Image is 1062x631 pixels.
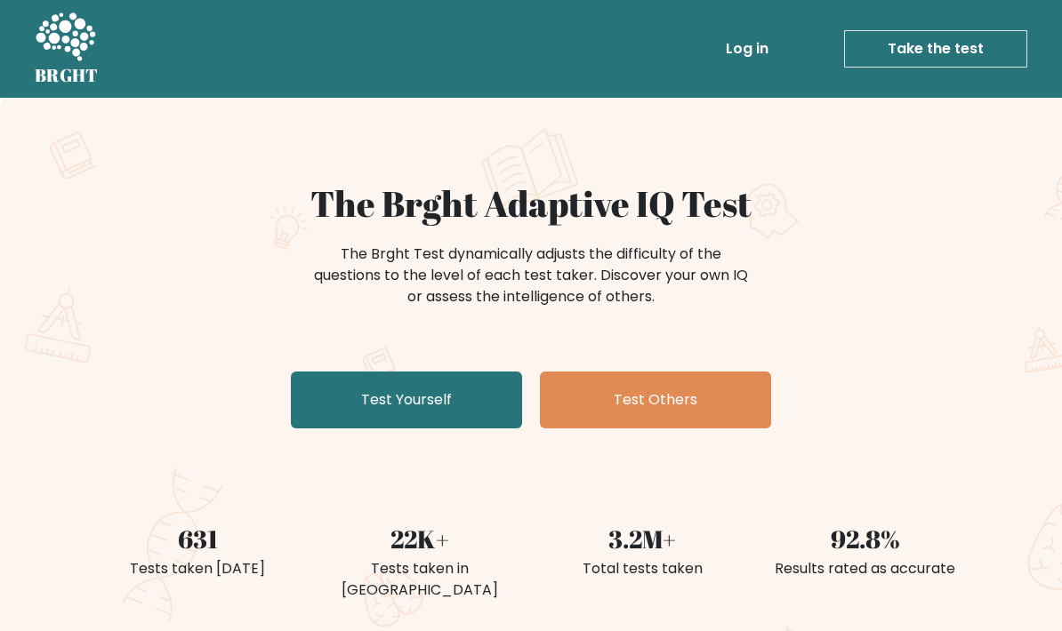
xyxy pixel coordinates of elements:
div: Tests taken in [GEOGRAPHIC_DATA] [319,558,520,601]
div: 92.8% [764,521,965,558]
a: Test Yourself [291,371,522,428]
a: Take the test [844,30,1027,68]
a: Test Others [540,371,771,428]
div: 22K+ [319,521,520,558]
h1: The Brght Adaptive IQ Test [97,183,965,226]
div: The Brght Test dynamically adjusts the difficulty of the questions to the level of each test take... [309,244,753,308]
div: 3.2M+ [542,521,743,558]
div: 631 [97,521,298,558]
a: Log in [719,31,776,67]
div: Results rated as accurate [764,558,965,579]
a: BRGHT [35,7,99,91]
div: Total tests taken [542,558,743,579]
h5: BRGHT [35,65,99,86]
div: Tests taken [DATE] [97,558,298,579]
